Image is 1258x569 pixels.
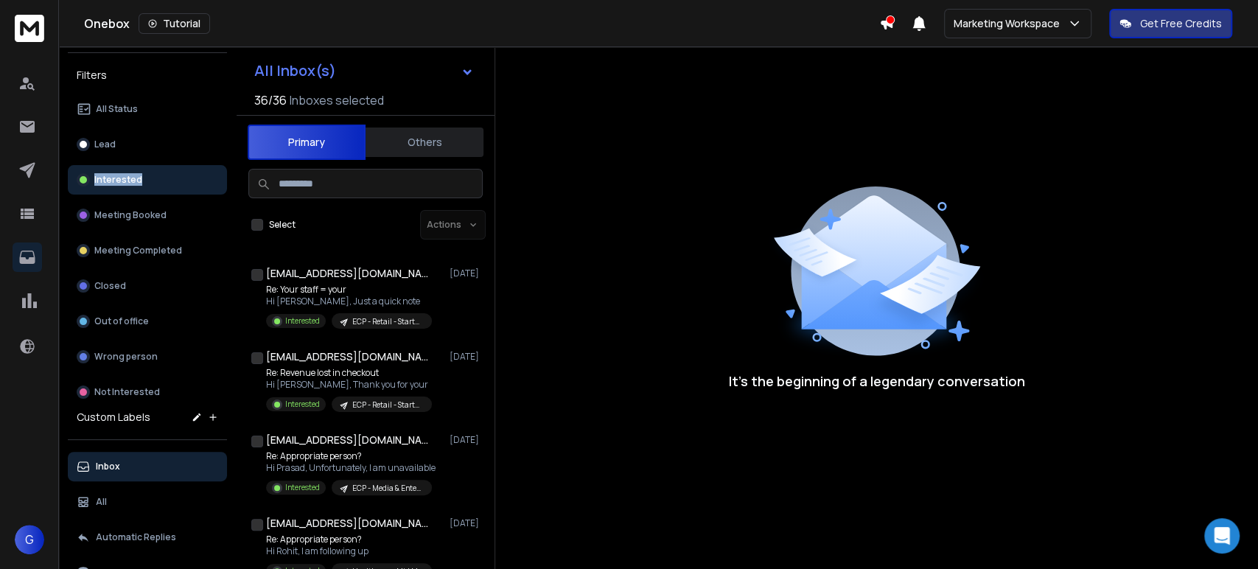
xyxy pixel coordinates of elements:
button: Out of office [68,307,227,336]
button: Lead [68,130,227,159]
button: Primary [248,125,366,160]
button: All Status [68,94,227,124]
p: Interested [94,174,142,186]
button: Automatic Replies [68,523,227,552]
p: [DATE] [450,434,483,446]
label: Select [269,219,296,231]
button: Meeting Completed [68,236,227,265]
p: It’s the beginning of a legendary conversation [729,371,1025,391]
p: ECP - Retail - Startup | [PERSON_NAME] - version 1 [352,399,423,411]
button: Meeting Booked [68,200,227,230]
h3: Custom Labels [77,410,150,425]
p: Interested [285,399,320,410]
p: All [96,496,107,508]
p: Hi Rohit, I am following up [266,545,432,557]
p: [DATE] [450,517,483,529]
p: Hi Prasad, Unfortunately, I am unavailable [266,462,436,474]
p: Re: Appropriate person? [266,534,432,545]
p: Not Interested [94,386,160,398]
h1: All Inbox(s) [254,63,336,78]
p: Re: Revenue lost in checkout [266,367,432,379]
button: Not Interested [68,377,227,407]
p: Out of office [94,315,149,327]
button: Wrong person [68,342,227,371]
h1: [EMAIL_ADDRESS][DOMAIN_NAME] [266,349,428,364]
p: Inbox [96,461,120,472]
button: G [15,525,44,554]
button: Tutorial [139,13,210,34]
h1: [EMAIL_ADDRESS][DOMAIN_NAME] [266,266,428,281]
h1: [EMAIL_ADDRESS][DOMAIN_NAME] [266,516,428,531]
span: 36 / 36 [254,91,287,109]
p: ECP - Media & Entertainment SMB | [PERSON_NAME] [352,483,423,494]
p: Re: Your staff = your [266,284,432,296]
button: All Inbox(s) [242,56,486,85]
p: Interested [285,482,320,493]
p: Automatic Replies [96,531,176,543]
p: Interested [285,315,320,327]
p: Closed [94,280,126,292]
button: Get Free Credits [1109,9,1232,38]
p: Hi [PERSON_NAME], Thank you for your [266,379,432,391]
p: ECP - Retail - Startup | [PERSON_NAME] - version 1 [352,316,423,327]
button: All [68,487,227,517]
p: Lead [94,139,116,150]
p: Hi [PERSON_NAME], Just a quick note [266,296,432,307]
h3: Filters [68,65,227,85]
p: Meeting Completed [94,245,182,256]
div: Onebox [84,13,879,34]
p: [DATE] [450,351,483,363]
p: Marketing Workspace [954,16,1066,31]
p: Re: Appropriate person? [266,450,436,462]
button: Inbox [68,452,227,481]
button: Others [366,126,483,158]
div: Open Intercom Messenger [1204,518,1240,554]
h1: [EMAIL_ADDRESS][DOMAIN_NAME] [266,433,428,447]
h3: Inboxes selected [290,91,384,109]
p: Wrong person [94,351,158,363]
p: All Status [96,103,138,115]
p: Meeting Booked [94,209,167,221]
button: Closed [68,271,227,301]
p: Get Free Credits [1140,16,1222,31]
p: [DATE] [450,268,483,279]
button: Interested [68,165,227,195]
